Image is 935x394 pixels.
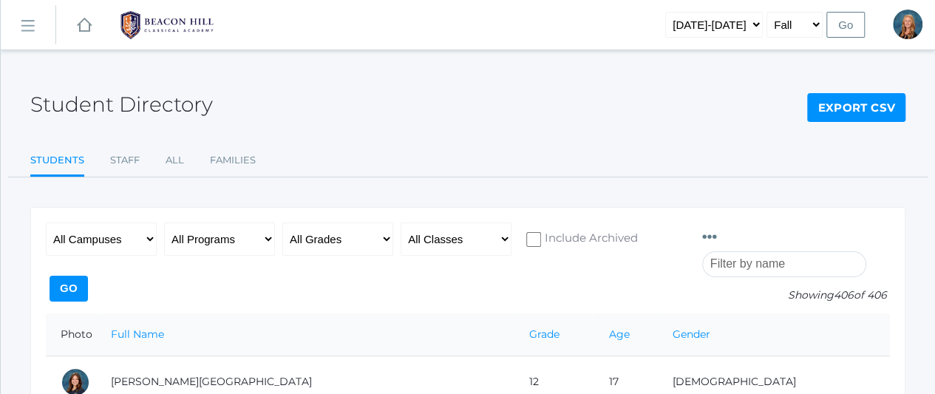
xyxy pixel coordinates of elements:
[673,327,710,341] a: Gender
[166,146,184,175] a: All
[702,251,866,277] input: Filter by name
[826,12,865,38] input: Go
[30,93,213,116] h2: Student Directory
[608,327,629,341] a: Age
[702,288,890,303] p: Showing of 406
[834,288,854,302] span: 406
[111,327,164,341] a: Full Name
[526,232,541,247] input: Include Archived
[112,7,222,44] img: BHCALogos-05-308ed15e86a5a0abce9b8dd61676a3503ac9727e845dece92d48e8588c001991.png
[541,230,638,248] span: Include Archived
[210,146,256,175] a: Families
[50,276,88,302] input: Go
[46,313,96,356] th: Photo
[30,146,84,177] a: Students
[893,10,922,39] div: Nicole Canty
[807,93,905,123] a: Export CSV
[110,146,140,175] a: Staff
[529,327,560,341] a: Grade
